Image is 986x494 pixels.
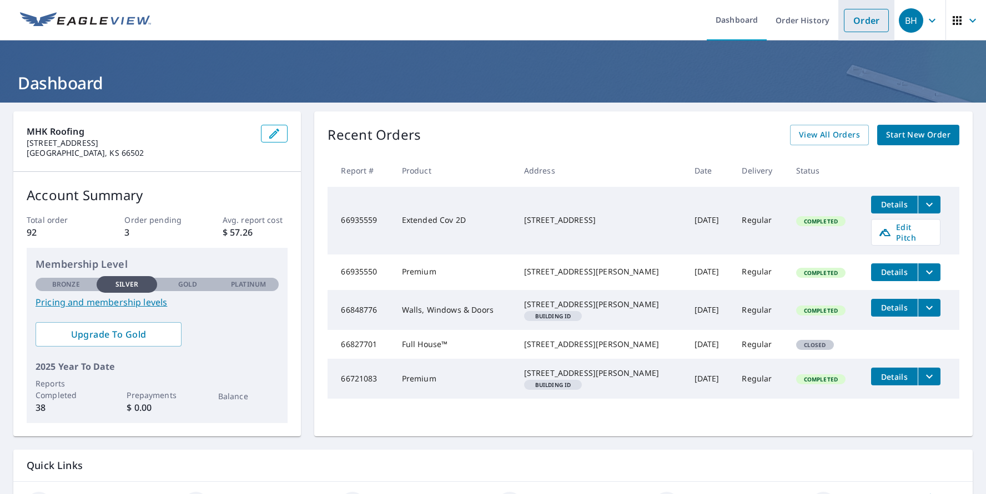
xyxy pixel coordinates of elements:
em: Building ID [535,313,571,319]
span: Completed [797,307,844,314]
td: [DATE] [686,254,733,290]
a: Pricing and membership levels [36,296,279,309]
p: [GEOGRAPHIC_DATA], KS 66502 [27,148,252,158]
button: detailsBtn-66848776 [871,299,918,317]
td: [DATE] [686,359,733,399]
p: [STREET_ADDRESS] [27,138,252,148]
p: Prepayments [127,389,188,401]
td: 66721083 [328,359,393,399]
span: Completed [797,269,844,277]
p: MHK Roofing [27,125,252,138]
button: filesDropdownBtn-66935550 [918,263,940,281]
td: Regular [733,359,787,399]
span: Completed [797,375,844,383]
p: Order pending [124,214,190,226]
p: Gold [178,279,197,289]
p: 92 [27,226,92,239]
p: Balance [218,390,279,402]
p: $ 57.26 [223,226,288,239]
span: Details [878,302,911,313]
td: [DATE] [686,330,733,359]
td: Regular [733,187,787,254]
td: Premium [393,254,515,290]
p: Quick Links [27,459,959,472]
td: Regular [733,330,787,359]
th: Delivery [733,154,787,187]
div: [STREET_ADDRESS][PERSON_NAME] [524,299,677,310]
td: Extended Cov 2D [393,187,515,254]
td: Regular [733,290,787,330]
span: View All Orders [799,128,860,142]
p: 38 [36,401,97,414]
p: Membership Level [36,257,279,272]
td: Walls, Windows & Doors [393,290,515,330]
div: [STREET_ADDRESS] [524,215,677,226]
button: detailsBtn-66935559 [871,196,918,213]
th: Date [686,154,733,187]
span: Details [878,267,911,277]
p: Bronze [52,279,80,289]
p: Avg. report cost [223,214,288,226]
p: Total order [27,214,92,226]
button: detailsBtn-66721083 [871,368,918,385]
p: Silver [115,279,139,289]
p: Platinum [231,279,266,289]
p: Reports Completed [36,378,97,401]
button: filesDropdownBtn-66848776 [918,299,940,317]
th: Status [787,154,862,187]
td: Premium [393,359,515,399]
td: Full House™ [393,330,515,359]
span: Upgrade To Gold [44,328,173,340]
th: Address [515,154,686,187]
td: [DATE] [686,187,733,254]
td: [DATE] [686,290,733,330]
h1: Dashboard [13,72,973,94]
div: [STREET_ADDRESS][PERSON_NAME] [524,339,677,350]
a: Start New Order [877,125,959,145]
p: $ 0.00 [127,401,188,414]
p: 2025 Year To Date [36,360,279,373]
span: Edit Pitch [878,222,933,243]
span: Completed [797,217,844,225]
button: detailsBtn-66935550 [871,263,918,281]
div: [STREET_ADDRESS][PERSON_NAME] [524,266,677,277]
a: Order [844,9,889,32]
p: Recent Orders [328,125,421,145]
div: BH [899,8,923,33]
td: Regular [733,254,787,290]
p: Account Summary [27,185,288,205]
a: Upgrade To Gold [36,322,182,347]
a: Edit Pitch [871,219,940,246]
img: EV Logo [20,12,151,29]
td: 66935559 [328,187,393,254]
p: 3 [124,226,190,239]
span: Details [878,371,911,382]
th: Report # [328,154,393,187]
span: Details [878,199,911,210]
th: Product [393,154,515,187]
td: 66848776 [328,290,393,330]
a: View All Orders [790,125,869,145]
td: 66827701 [328,330,393,359]
span: Start New Order [886,128,950,142]
div: [STREET_ADDRESS][PERSON_NAME] [524,368,677,379]
span: Closed [797,341,833,349]
em: Building ID [535,382,571,388]
td: 66935550 [328,254,393,290]
button: filesDropdownBtn-66935559 [918,196,940,213]
button: filesDropdownBtn-66721083 [918,368,940,385]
